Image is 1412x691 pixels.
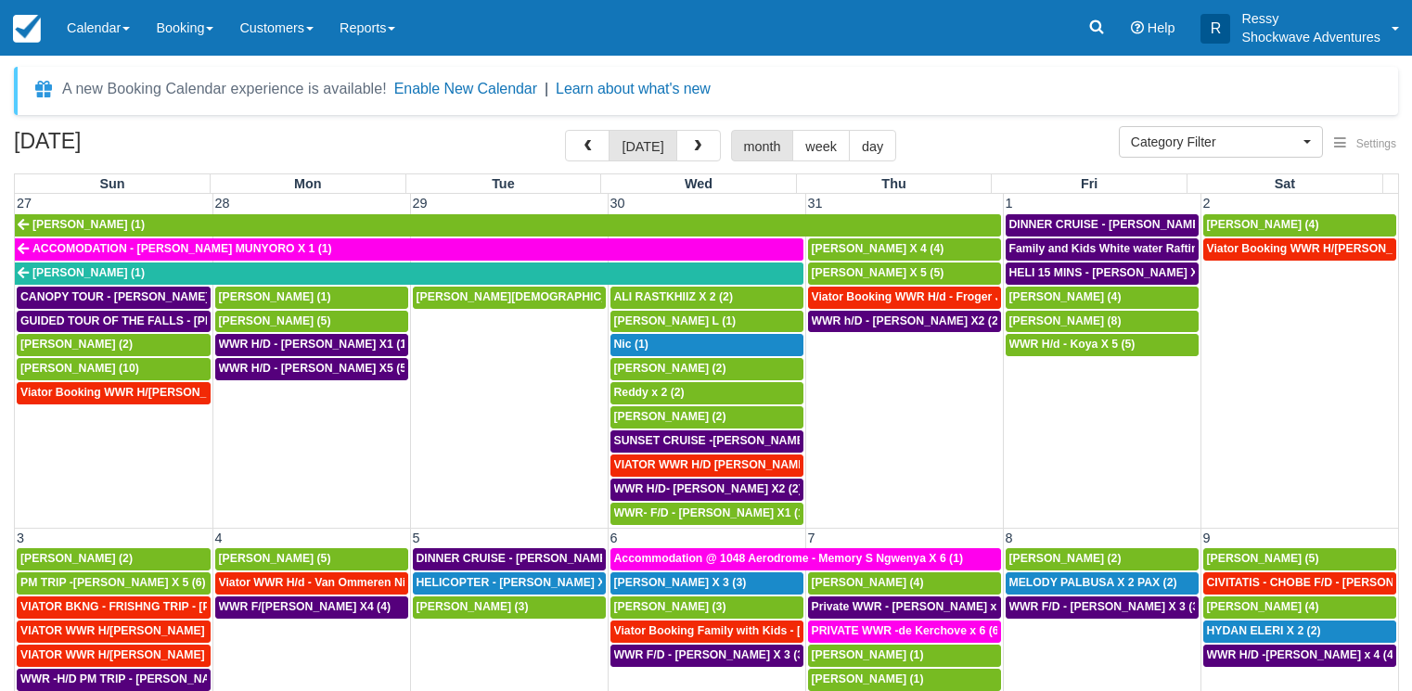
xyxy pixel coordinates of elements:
[1203,596,1397,619] a: [PERSON_NAME] (4)
[1006,238,1199,261] a: Family and Kids White water Rafting - [PERSON_NAME] X4 (4)
[1207,600,1319,613] span: [PERSON_NAME] (4)
[812,314,1002,327] span: WWR h/D - [PERSON_NAME] X2 (2)
[17,548,211,570] a: [PERSON_NAME] (2)
[1203,548,1397,570] a: [PERSON_NAME] (5)
[808,645,1001,667] a: [PERSON_NAME] (1)
[614,458,836,471] span: VIATOR WWR H/D [PERSON_NAME] 4 (4)
[215,572,408,595] a: Viator WWR H/d - Van Ommeren Nick X 4 (4)
[1201,531,1213,545] span: 9
[610,406,803,429] a: [PERSON_NAME] (2)
[20,600,331,613] span: VIATOR BKNG - FRISHNG TRIP - [PERSON_NAME] X 5 (4)
[808,238,1001,261] a: [PERSON_NAME] X 4 (4)
[1009,242,1345,255] span: Family and Kids White water Rafting - [PERSON_NAME] X4 (4)
[15,531,26,545] span: 3
[1006,334,1199,356] a: WWR H/d - Koya X 5 (5)
[14,130,249,164] h2: [DATE]
[1203,621,1397,643] a: HYDAN ELERI X 2 (2)
[614,552,964,565] span: Accommodation @ 1048 Aerodrome - Memory S Ngwenya X 6 (1)
[808,572,1001,595] a: [PERSON_NAME] (4)
[614,338,648,351] span: Nic (1)
[808,621,1001,643] a: PRIVATE WWR -de Kerchove x 6 (6)
[1009,576,1177,589] span: MELODY PALBUSA X 2 PAX (2)
[610,503,803,525] a: WWR- F/D - [PERSON_NAME] X1 (1)
[1203,572,1397,595] a: CIVITATIS - CHOBE F/D - [PERSON_NAME] X 2 (3)
[610,430,803,453] a: SUNSET CRUISE -[PERSON_NAME] X2 (2)
[1006,548,1199,570] a: [PERSON_NAME] (2)
[20,552,133,565] span: [PERSON_NAME] (2)
[20,624,231,637] span: VIATOR WWR H/[PERSON_NAME] 2 (2)
[1081,176,1098,191] span: Fri
[1004,196,1015,211] span: 1
[15,214,1001,237] a: [PERSON_NAME] (1)
[413,287,606,309] a: [PERSON_NAME][DEMOGRAPHIC_DATA] (6)
[417,290,659,303] span: [PERSON_NAME][DEMOGRAPHIC_DATA] (6)
[417,552,646,565] span: DINNER CRUISE - [PERSON_NAME] X3 (3)
[610,645,803,667] a: WWR F/D - [PERSON_NAME] X 3 (3)
[806,196,825,211] span: 31
[219,576,456,589] span: Viator WWR H/d - Van Ommeren Nick X 4 (4)
[614,576,747,589] span: [PERSON_NAME] X 3 (3)
[294,176,322,191] span: Mon
[17,669,211,691] a: WWR -H/D PM TRIP - [PERSON_NAME] X5 (5)
[812,624,1003,637] span: PRIVATE WWR -de Kerchove x 6 (6)
[1006,262,1199,285] a: HELI 15 MINS - [PERSON_NAME] X4 (4)
[609,196,627,211] span: 30
[610,572,803,595] a: [PERSON_NAME] X 3 (3)
[614,290,733,303] span: ALI RASTKHIIZ X 2 (2)
[1148,20,1175,35] span: Help
[1004,531,1015,545] span: 8
[1241,28,1380,46] p: Shockwave Adventures
[812,266,944,279] span: [PERSON_NAME] X 5 (5)
[792,130,850,161] button: week
[1323,131,1407,158] button: Settings
[1006,596,1199,619] a: WWR F/D - [PERSON_NAME] X 3 (3)
[849,130,896,161] button: day
[32,218,145,231] span: [PERSON_NAME] (1)
[413,548,606,570] a: DINNER CRUISE - [PERSON_NAME] X3 (3)
[1009,266,1222,279] span: HELI 15 MINS - [PERSON_NAME] X4 (4)
[610,382,803,404] a: Reddy x 2 (2)
[1207,648,1397,661] span: WWR H/D -[PERSON_NAME] x 4 (4)
[20,386,481,399] span: Viator Booking WWR H/[PERSON_NAME] [PERSON_NAME][GEOGRAPHIC_DATA] (1)
[215,358,408,380] a: WWR H/D - [PERSON_NAME] X5 (5)
[808,287,1001,309] a: Viator Booking WWR H/d - Froger Julien X1 (1)
[808,262,1001,285] a: [PERSON_NAME] X 5 (5)
[219,338,411,351] span: WWR H/D - [PERSON_NAME] X1 (1)
[62,78,387,100] div: A new Booking Calendar experience is available!
[808,311,1001,333] a: WWR h/D - [PERSON_NAME] X2 (2)
[1009,338,1136,351] span: WWR H/d - Koya X 5 (5)
[413,572,606,595] a: HELICOPTER - [PERSON_NAME] X 3 (3)
[1006,311,1199,333] a: [PERSON_NAME] (8)
[1009,552,1122,565] span: [PERSON_NAME] (2)
[20,672,265,685] span: WWR -H/D PM TRIP - [PERSON_NAME] X5 (5)
[610,311,803,333] a: [PERSON_NAME] L (1)
[215,287,408,309] a: [PERSON_NAME] (1)
[610,358,803,380] a: [PERSON_NAME] (2)
[20,576,206,589] span: PM TRIP -[PERSON_NAME] X 5 (6)
[610,479,803,501] a: WWR H/D- [PERSON_NAME] X2 (2)
[1006,572,1199,595] a: MELODY PALBUSA X 2 PAX (2)
[881,176,905,191] span: Thu
[614,648,808,661] span: WWR F/D - [PERSON_NAME] X 3 (3)
[1207,624,1321,637] span: HYDAN ELERI X 2 (2)
[417,600,529,613] span: [PERSON_NAME] (3)
[1203,214,1397,237] a: [PERSON_NAME] (4)
[17,572,211,595] a: PM TRIP -[PERSON_NAME] X 5 (6)
[17,596,211,619] a: VIATOR BKNG - FRISHNG TRIP - [PERSON_NAME] X 5 (4)
[614,624,919,637] span: Viator Booking Family with Kids - [PERSON_NAME] 4 (4)
[20,648,231,661] span: VIATOR WWR H/[PERSON_NAME] 2 (2)
[545,81,548,96] span: |
[215,311,408,333] a: [PERSON_NAME] (5)
[17,382,211,404] a: Viator Booking WWR H/[PERSON_NAME] [PERSON_NAME][GEOGRAPHIC_DATA] (1)
[610,334,803,356] a: Nic (1)
[492,176,515,191] span: Tue
[614,506,808,519] span: WWR- F/D - [PERSON_NAME] X1 (1)
[614,362,726,375] span: [PERSON_NAME] (2)
[812,576,924,589] span: [PERSON_NAME] (4)
[411,196,430,211] span: 29
[213,531,225,545] span: 4
[413,596,606,619] a: [PERSON_NAME] (3)
[1200,14,1230,44] div: R
[614,314,737,327] span: [PERSON_NAME] L (1)
[99,176,124,191] span: Sun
